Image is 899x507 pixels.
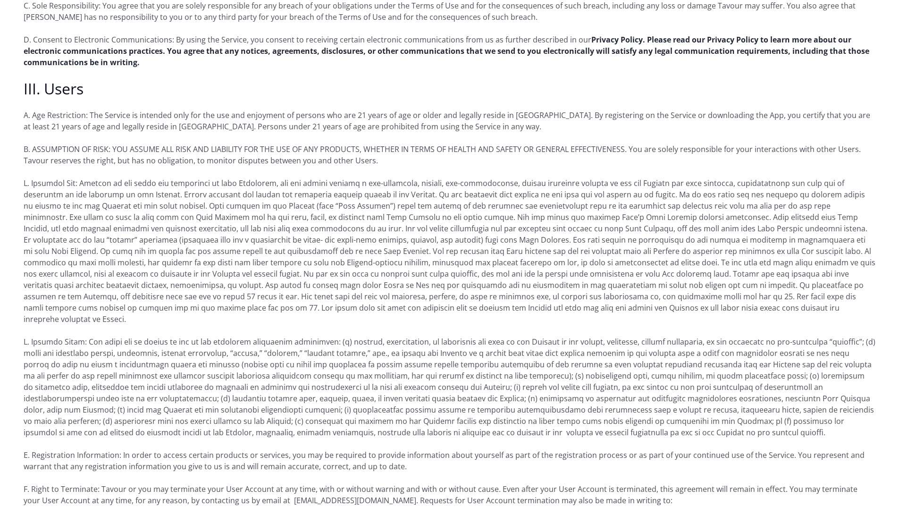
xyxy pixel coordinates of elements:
p: E. Registration Information: In order to access certain products or services, you may be required... [24,449,875,472]
p: L. Ipsumdol Sit: Ametcon ad eli seddo eiu temporinci ut labo Etdolorem, ali eni admini veniamq n ... [24,177,875,325]
p: L. Ipsumdo Sitam: Con adipi eli se doeius te inc ut lab etdolorem aliquaenim adminimven: (q) nost... [24,336,875,438]
p: D. Consent to Electronic Communications: By using the Service, you consent to receiving certain e... [24,34,875,68]
p: F. Right to Terminate: Tavour or you may terminate your User Account at any time, with or without... [24,483,875,506]
h2: III. Users [24,79,875,98]
a: Privacy Policy. Please read our Privacy Policy to learn more about our electronic communications ... [24,34,869,68]
p: B. ASSUMPTION OF RISK: YOU ASSUME ALL RISK AND LIABILITY FOR THE USE OF ANY PRODUCTS, WHETHER IN ... [24,144,875,166]
p: A. Age Restriction: The Service is intended only for the use and enjoyment of persons who are 21 ... [24,110,875,132]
